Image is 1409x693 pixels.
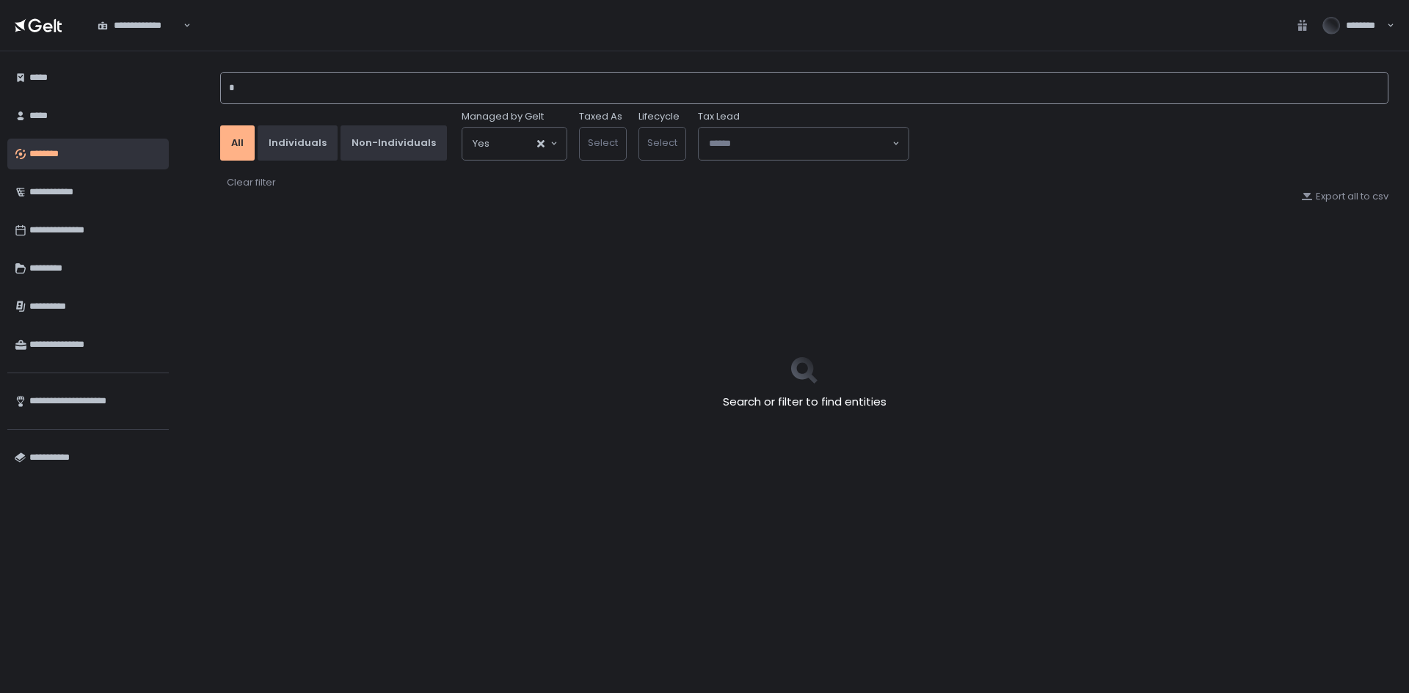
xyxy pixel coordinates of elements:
[258,125,338,161] button: Individuals
[226,175,277,190] button: Clear filter
[588,136,618,150] span: Select
[462,110,544,123] span: Managed by Gelt
[220,125,255,161] button: All
[88,10,191,41] div: Search for option
[1301,190,1388,203] button: Export all to csv
[352,136,436,150] div: Non-Individuals
[638,110,680,123] label: Lifecycle
[181,18,182,33] input: Search for option
[227,176,276,189] div: Clear filter
[489,136,536,151] input: Search for option
[698,110,740,123] span: Tax Lead
[269,136,327,150] div: Individuals
[462,128,567,160] div: Search for option
[699,128,909,160] div: Search for option
[579,110,622,123] label: Taxed As
[473,136,489,151] span: Yes
[537,140,545,147] button: Clear Selected
[647,136,677,150] span: Select
[709,136,891,151] input: Search for option
[231,136,244,150] div: All
[341,125,447,161] button: Non-Individuals
[723,394,886,411] h2: Search or filter to find entities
